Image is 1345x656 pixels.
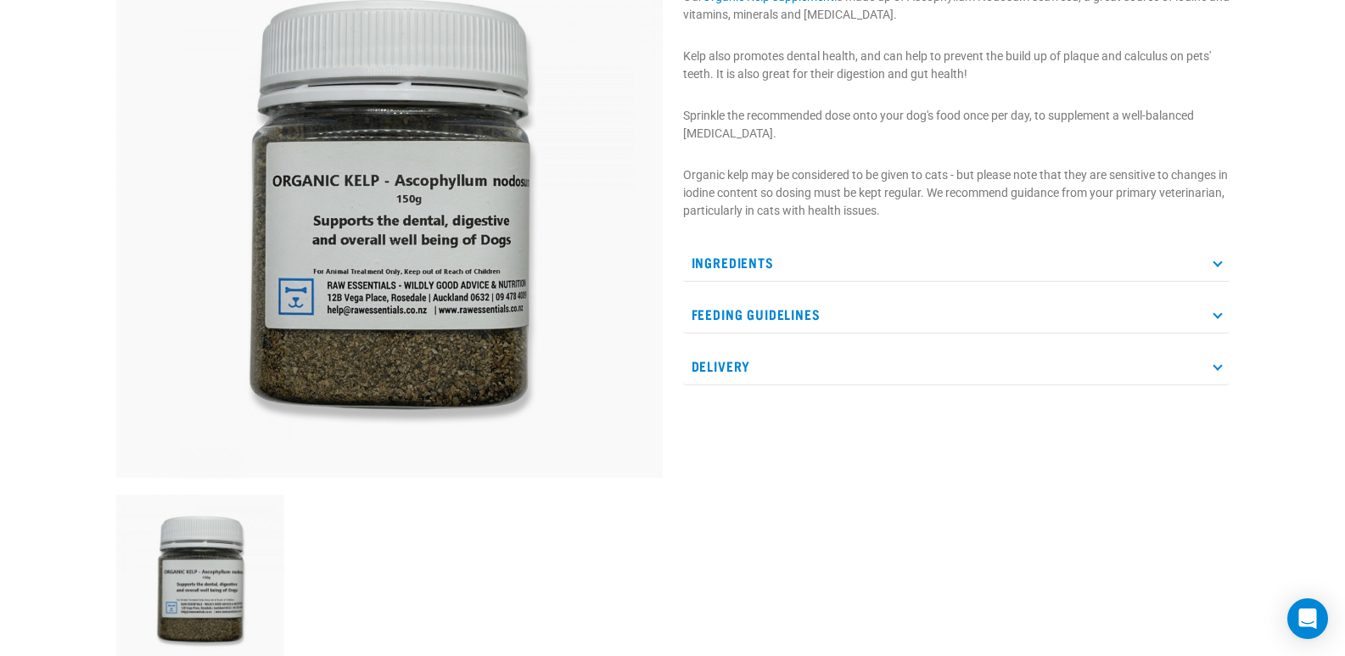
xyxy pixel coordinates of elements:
p: Organic kelp may be considered to be given to cats - but please note that they are sensitive to c... [683,166,1230,220]
p: Delivery [683,347,1230,385]
div: Open Intercom Messenger [1287,598,1328,639]
p: Kelp also promotes dental health, and can help to prevent the build up of plaque and calculus on ... [683,48,1230,83]
p: Ingredients [683,244,1230,282]
p: Sprinkle the recommended dose onto your dog's food once per day, to supplement a well-balanced [M... [683,107,1230,143]
p: Feeding Guidelines [683,295,1230,334]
